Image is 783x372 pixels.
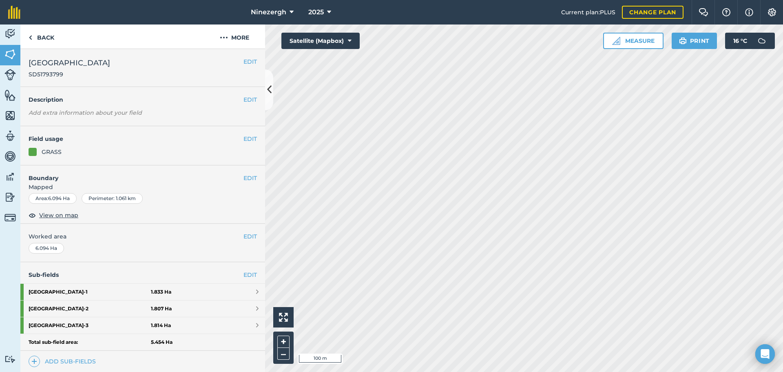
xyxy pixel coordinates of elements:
[29,243,64,254] div: 6.094 Ha
[277,348,290,360] button: –
[277,336,290,348] button: +
[4,130,16,142] img: svg+xml;base64,PD94bWwgdmVyc2lvbj0iMS4wIiBlbmNvZGluZz0idXRmLTgiPz4KPCEtLSBHZW5lcmF0b3I6IEFkb2JlIE...
[29,95,257,104] h4: Description
[29,356,99,367] a: Add sub-fields
[755,344,775,364] div: Open Intercom Messenger
[29,109,142,116] em: Add extra information about your field
[4,212,16,223] img: svg+xml;base64,PD94bWwgdmVyc2lvbj0iMS4wIiBlbmNvZGluZz0idXRmLTgiPz4KPCEtLSBHZW5lcmF0b3I6IEFkb2JlIE...
[29,301,151,317] strong: [GEOGRAPHIC_DATA] - 2
[151,339,173,345] strong: 5.454 Ha
[603,33,664,49] button: Measure
[4,69,16,80] img: svg+xml;base64,PD94bWwgdmVyc2lvbj0iMS4wIiBlbmNvZGluZz0idXRmLTgiPz4KPCEtLSBHZW5lcmF0b3I6IEFkb2JlIE...
[29,210,78,220] button: View on map
[29,232,257,241] span: Worked area
[29,193,77,204] div: Area : 6.094 Ha
[308,7,324,17] span: 2025
[20,301,265,317] a: [GEOGRAPHIC_DATA]-21.807 Ha
[243,95,257,104] button: EDIT
[4,48,16,60] img: svg+xml;base64,PHN2ZyB4bWxucz0iaHR0cDovL3d3dy53My5vcmcvMjAwMC9zdmciIHdpZHRoPSI1NiIgaGVpZ2h0PSI2MC...
[29,210,36,220] img: svg+xml;base64,PHN2ZyB4bWxucz0iaHR0cDovL3d3dy53My5vcmcvMjAwMC9zdmciIHdpZHRoPSIxOCIgaGVpZ2h0PSIyNC...
[29,134,243,143] h4: Field usage
[754,33,770,49] img: svg+xml;base64,PD94bWwgdmVyc2lvbj0iMS4wIiBlbmNvZGluZz0idXRmLTgiPz4KPCEtLSBHZW5lcmF0b3I6IEFkb2JlIE...
[4,171,16,183] img: svg+xml;base64,PD94bWwgdmVyc2lvbj0iMS4wIiBlbmNvZGluZz0idXRmLTgiPz4KPCEtLSBHZW5lcmF0b3I6IEFkb2JlIE...
[42,147,62,156] div: GRASS
[20,284,265,300] a: [GEOGRAPHIC_DATA]-11.833 Ha
[20,317,265,334] a: [GEOGRAPHIC_DATA]-31.814 Ha
[20,25,62,49] a: Back
[725,33,775,49] button: 16 °C
[4,109,16,122] img: svg+xml;base64,PHN2ZyB4bWxucz0iaHR0cDovL3d3dy53My5vcmcvMjAwMC9zdmciIHdpZHRoPSI1NiIgaGVpZ2h0PSI2MC...
[29,33,32,42] img: svg+xml;base64,PHN2ZyB4bWxucz0iaHR0cDovL3d3dy53My5vcmcvMjAwMC9zdmciIHdpZHRoPSI5IiBoZWlnaHQ9IjI0Ii...
[745,7,753,17] img: svg+xml;base64,PHN2ZyB4bWxucz0iaHR0cDovL3d3dy53My5vcmcvMjAwMC9zdmciIHdpZHRoPSIxNyIgaGVpZ2h0PSIxNy...
[29,339,151,345] strong: Total sub-field area:
[31,356,37,366] img: svg+xml;base64,PHN2ZyB4bWxucz0iaHR0cDovL3d3dy53My5vcmcvMjAwMC9zdmciIHdpZHRoPSIxNCIgaGVpZ2h0PSIyNC...
[151,289,171,295] strong: 1.833 Ha
[204,25,265,49] button: More
[281,33,360,49] button: Satellite (Mapbox)
[679,36,687,46] img: svg+xml;base64,PHN2ZyB4bWxucz0iaHR0cDovL3d3dy53My5vcmcvMjAwMC9zdmciIHdpZHRoPSIxOSIgaGVpZ2h0PSIyNC...
[721,8,731,16] img: A question mark icon
[767,8,777,16] img: A cog icon
[4,355,16,363] img: svg+xml;base64,PD94bWwgdmVyc2lvbj0iMS4wIiBlbmNvZGluZz0idXRmLTgiPz4KPCEtLSBHZW5lcmF0b3I6IEFkb2JlIE...
[20,183,265,192] span: Mapped
[220,33,228,42] img: svg+xml;base64,PHN2ZyB4bWxucz0iaHR0cDovL3d3dy53My5vcmcvMjAwMC9zdmciIHdpZHRoPSIyMCIgaGVpZ2h0PSIyNC...
[151,305,172,312] strong: 1.807 Ha
[561,8,615,17] span: Current plan : PLUS
[251,7,286,17] span: Ninezergh
[4,89,16,101] img: svg+xml;base64,PHN2ZyB4bWxucz0iaHR0cDovL3d3dy53My5vcmcvMjAwMC9zdmciIHdpZHRoPSI1NiIgaGVpZ2h0PSI2MC...
[672,33,717,49] button: Print
[29,57,110,69] span: [GEOGRAPHIC_DATA]
[29,284,151,300] strong: [GEOGRAPHIC_DATA] - 1
[29,317,151,334] strong: [GEOGRAPHIC_DATA] - 3
[20,165,243,183] h4: Boundary
[4,28,16,40] img: svg+xml;base64,PD94bWwgdmVyc2lvbj0iMS4wIiBlbmNvZGluZz0idXRmLTgiPz4KPCEtLSBHZW5lcmF0b3I6IEFkb2JlIE...
[243,57,257,66] button: EDIT
[612,37,620,45] img: Ruler icon
[243,174,257,183] button: EDIT
[733,33,747,49] span: 16 ° C
[243,232,257,241] button: EDIT
[699,8,708,16] img: Two speech bubbles overlapping with the left bubble in the forefront
[29,70,110,78] span: SD51793799
[151,322,171,329] strong: 1.814 Ha
[82,193,143,204] div: Perimeter : 1.061 km
[20,270,265,279] h4: Sub-fields
[8,6,20,19] img: fieldmargin Logo
[243,134,257,143] button: EDIT
[4,191,16,203] img: svg+xml;base64,PD94bWwgdmVyc2lvbj0iMS4wIiBlbmNvZGluZz0idXRmLTgiPz4KPCEtLSBHZW5lcmF0b3I6IEFkb2JlIE...
[39,211,78,220] span: View on map
[622,6,683,19] a: Change plan
[4,150,16,163] img: svg+xml;base64,PD94bWwgdmVyc2lvbj0iMS4wIiBlbmNvZGluZz0idXRmLTgiPz4KPCEtLSBHZW5lcmF0b3I6IEFkb2JlIE...
[243,270,257,279] a: EDIT
[279,313,288,322] img: Four arrows, one pointing top left, one top right, one bottom right and the last bottom left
